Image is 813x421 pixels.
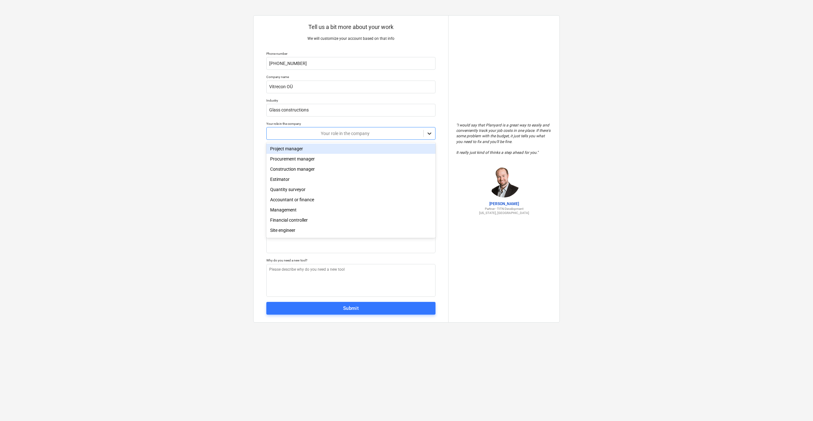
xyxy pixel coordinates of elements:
div: Industry [266,98,435,103]
p: Tell us a bit more about your work [266,23,435,31]
div: Company name [266,75,435,79]
p: Partner - TITN Development [456,207,552,211]
div: Quantity surveyor [266,184,435,195]
div: Accountant or finance [266,195,435,205]
img: Jordan Cohen [488,166,520,197]
div: Why do you need a new tool? [266,258,435,262]
div: Procurement manager [266,154,435,164]
div: Estimator [266,174,435,184]
input: Your phone number [266,57,435,70]
p: [US_STATE], [GEOGRAPHIC_DATA] [456,211,552,215]
div: Management [266,205,435,215]
p: [PERSON_NAME] [456,201,552,207]
div: Financial controller [266,215,435,225]
div: Site engineer [266,225,435,235]
p: " I would say that Planyard is a great way to easily and conveniently track your job costs in one... [456,123,552,155]
div: Construction manager [266,164,435,174]
p: We will customize your account based on that info [266,36,435,41]
div: Administrator [266,235,435,246]
div: Your role in the company [266,122,435,126]
input: Industry [266,104,435,117]
div: Project manager [266,144,435,154]
div: Submit [343,304,359,312]
input: Company name [266,81,435,93]
button: Submit [266,302,435,315]
div: Phone number [266,52,435,56]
